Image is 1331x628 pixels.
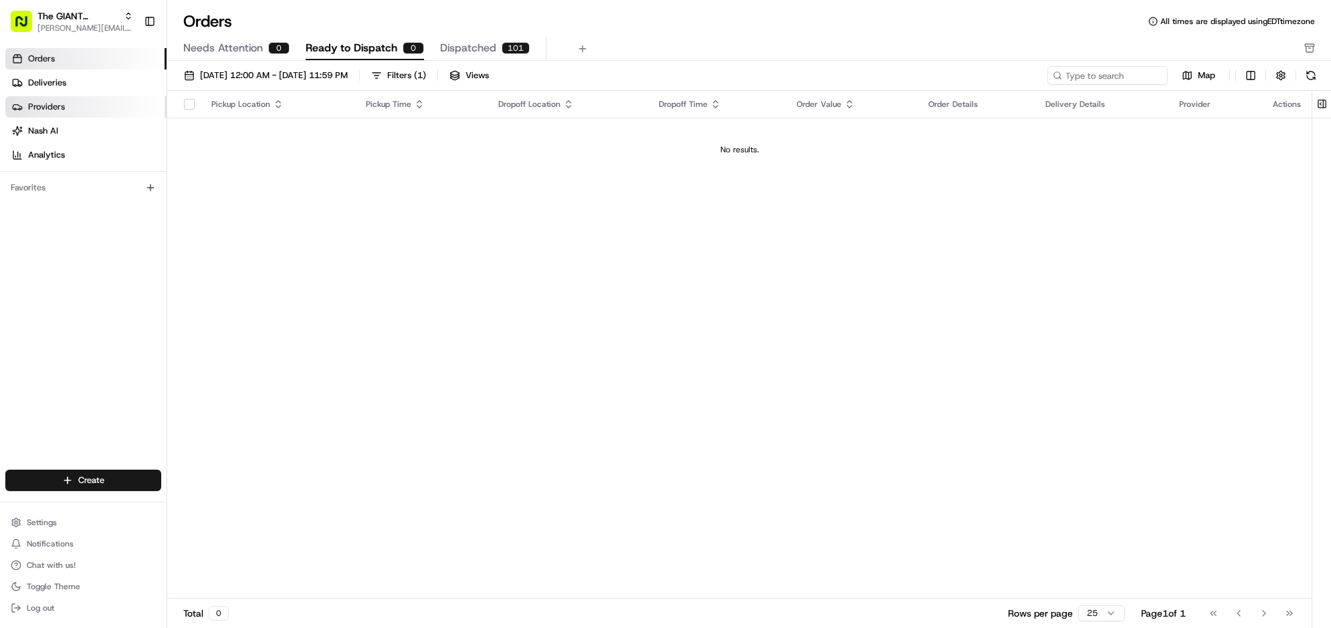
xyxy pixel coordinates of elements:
span: Deliveries [28,77,66,89]
span: Analytics [28,149,65,161]
button: [DATE] 12:00 AM - [DATE] 11:59 PM [178,66,354,85]
button: The GIANT Company[PERSON_NAME][EMAIL_ADDRESS][DOMAIN_NAME] [5,5,138,37]
a: Orders [5,48,167,69]
button: Toggle Theme [5,577,161,596]
input: Type to search [1047,66,1168,85]
div: Dropoff Location [498,99,637,110]
div: 101 [502,42,530,54]
div: Order Value [797,99,907,110]
span: Ready to Dispatch [306,40,397,56]
div: Page 1 of 1 [1141,607,1186,620]
div: Delivery Details [1045,99,1158,110]
img: Nash [13,132,40,158]
div: Dropoff Time [659,99,775,110]
div: Total [183,606,229,621]
button: Create [5,470,161,491]
span: Dispatched [440,40,496,56]
span: Create [78,474,104,486]
a: Nash AI [5,120,167,142]
a: Analytics [5,144,167,166]
div: Actions [1273,99,1301,110]
span: All times are displayed using EDT timezone [1160,16,1315,27]
div: Order Details [928,99,1024,110]
button: Notifications [5,534,161,553]
a: Powered byPylon [94,344,162,355]
button: Refresh [1302,66,1320,85]
span: Nash AI [28,125,58,137]
span: API Documentation [126,312,215,325]
div: No results. [173,144,1306,155]
div: Provider [1179,99,1251,110]
button: Settings [5,513,161,532]
span: Map [1198,69,1215,82]
div: We're available if you need us! [45,259,169,270]
div: 💻 [113,313,124,324]
div: 0 [268,42,290,54]
span: ( 1 ) [414,69,426,82]
button: [PERSON_NAME][EMAIL_ADDRESS][DOMAIN_NAME] [37,23,133,33]
span: Knowledge Base [27,312,102,325]
div: Pickup Location [211,99,344,110]
span: Settings [27,517,57,528]
h1: Orders [183,11,232,32]
a: 📗Knowledge Base [8,307,108,331]
span: Needs Attention [183,40,263,56]
div: Pickup Time [366,99,477,110]
div: Filters [387,69,426,82]
p: Rows per page [1008,607,1073,620]
span: Notifications [27,538,74,549]
p: Welcome 👋 [13,172,243,193]
span: [DATE] 12:00 AM - [DATE] 11:59 PM [200,69,348,82]
button: Filters(1) [365,66,432,85]
button: Chat with us! [5,556,161,575]
input: Clear [35,204,221,218]
button: Log out [5,599,161,617]
span: Pylon [133,345,162,355]
span: Chat with us! [27,560,76,571]
div: Favorites [5,177,161,198]
button: Map [1173,67,1224,84]
a: Providers [5,96,167,118]
span: Toggle Theme [27,581,80,592]
div: Start new chat [45,246,219,259]
div: 📗 [13,313,24,324]
a: 💻API Documentation [108,307,220,331]
div: 0 [403,42,424,54]
span: Log out [27,603,54,613]
span: Orders [28,53,55,65]
span: Views [466,69,489,82]
div: 0 [209,606,229,621]
a: Deliveries [5,72,167,94]
button: The GIANT Company [37,9,118,23]
span: Providers [28,101,65,113]
button: Views [443,66,495,85]
button: Start new chat [227,250,243,266]
img: 1736555255976-a54dd68f-1ca7-489b-9aae-adbdc363a1c4 [13,246,37,270]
